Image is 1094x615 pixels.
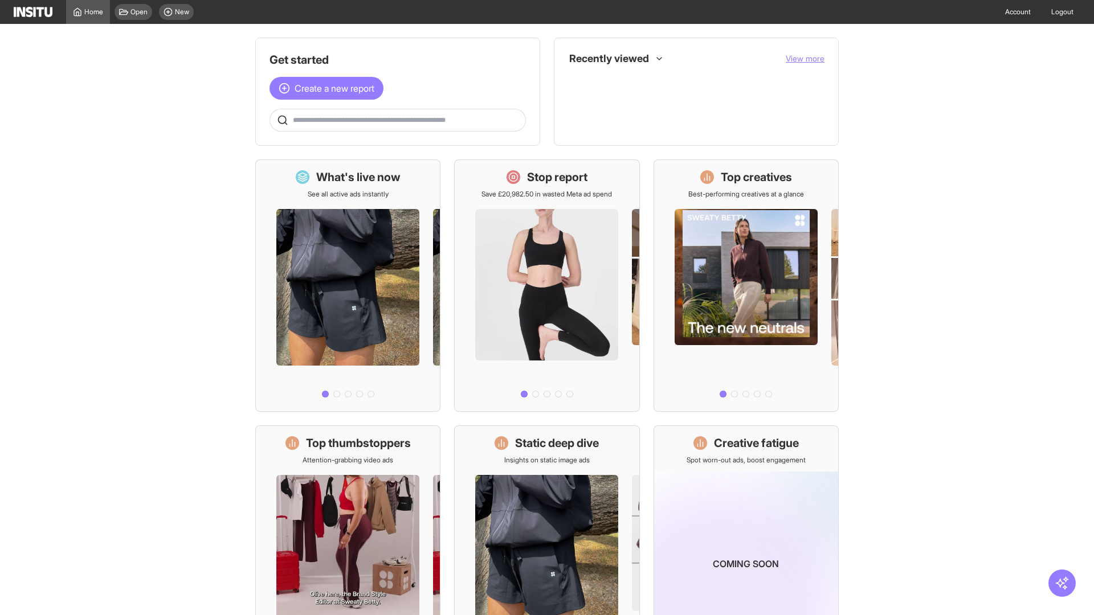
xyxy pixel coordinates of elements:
[175,7,189,17] span: New
[593,102,629,111] span: Placements
[654,159,839,412] a: Top creativesBest-performing creatives at a glance
[306,435,411,451] h1: Top thumbstoppers
[527,169,587,185] h1: Stop report
[504,456,590,465] p: Insights on static image ads
[573,100,586,113] div: Insights
[593,77,815,86] span: TikTok Ads
[515,435,599,451] h1: Static deep dive
[593,77,626,86] span: TikTok Ads
[593,102,815,111] span: Placements
[688,190,804,199] p: Best-performing creatives at a glance
[270,52,526,68] h1: Get started
[14,7,52,17] img: Logo
[481,190,612,199] p: Save £20,982.50 in wasted Meta ad spend
[270,77,383,100] button: Create a new report
[786,53,824,64] button: View more
[786,54,824,63] span: View more
[454,159,639,412] a: Stop reportSave £20,982.50 in wasted Meta ad spend
[303,456,393,465] p: Attention-grabbing video ads
[573,75,586,88] div: Insights
[295,81,374,95] span: Create a new report
[255,159,440,412] a: What's live nowSee all active ads instantly
[316,169,401,185] h1: What's live now
[130,7,148,17] span: Open
[84,7,103,17] span: Home
[721,169,792,185] h1: Top creatives
[308,190,389,199] p: See all active ads instantly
